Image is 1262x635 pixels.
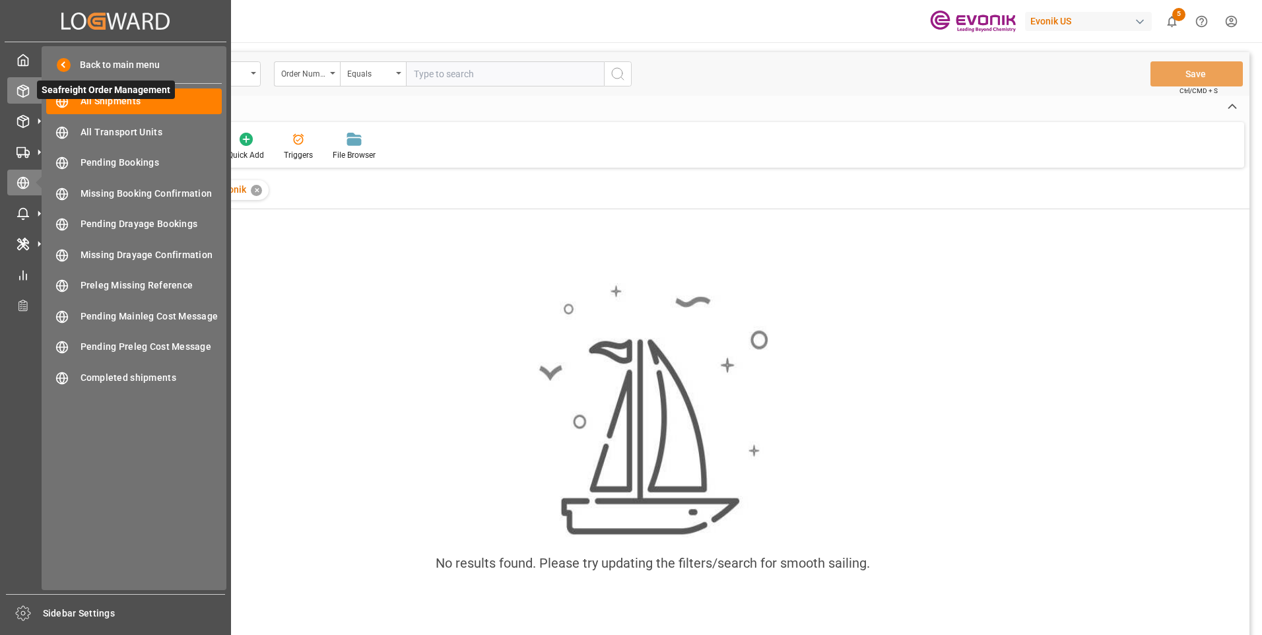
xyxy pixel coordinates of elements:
a: Missing Drayage Confirmation [46,242,222,267]
span: 5 [1172,8,1185,21]
button: Evonik US [1025,9,1157,34]
div: No results found. Please try updating the filters/search for smooth sailing. [436,553,870,573]
button: show 5 new notifications [1157,7,1187,36]
div: ✕ [251,185,262,196]
a: Preleg Missing Reference [46,273,222,298]
a: Pending Preleg Cost Message [46,334,222,360]
span: Missing Booking Confirmation [81,187,222,201]
span: Missing Drayage Confirmation [81,248,222,262]
input: Type to search [406,61,604,86]
span: Pending Drayage Bookings [81,217,222,231]
button: search button [604,61,632,86]
span: Completed shipments [81,371,222,385]
a: My Reports [7,261,224,287]
span: All Shipments [81,94,222,108]
span: Preleg Missing Reference [81,279,222,292]
a: Pending Drayage Bookings [46,211,222,237]
div: Triggers [284,149,313,161]
a: Pending Bookings [46,150,222,176]
span: Pending Preleg Cost Message [81,340,222,354]
span: Pending Bookings [81,156,222,170]
a: Completed shipments [46,364,222,390]
button: open menu [340,61,406,86]
div: Evonik US [1025,12,1152,31]
a: My Cockpit [7,47,224,73]
img: smooth_sailing.jpeg [537,283,768,537]
span: Ctrl/CMD + S [1179,86,1218,96]
span: All Transport Units [81,125,222,139]
a: Missing Booking Confirmation [46,180,222,206]
img: Evonik-brand-mark-Deep-Purple-RGB.jpeg_1700498283.jpeg [930,10,1016,33]
div: File Browser [333,149,376,161]
div: Quick Add [228,149,264,161]
button: open menu [274,61,340,86]
div: Equals [347,65,392,80]
a: Transport Planner [7,292,224,318]
button: Help Center [1187,7,1216,36]
span: Back to main menu [71,58,160,72]
a: All Shipments [46,88,222,114]
div: Order Number [281,65,326,80]
span: Sidebar Settings [43,607,226,620]
span: Seafreight Order Management [37,81,175,99]
span: Pending Mainleg Cost Message [81,310,222,323]
button: Save [1150,61,1243,86]
a: All Transport Units [46,119,222,145]
a: Pending Mainleg Cost Message [46,303,222,329]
